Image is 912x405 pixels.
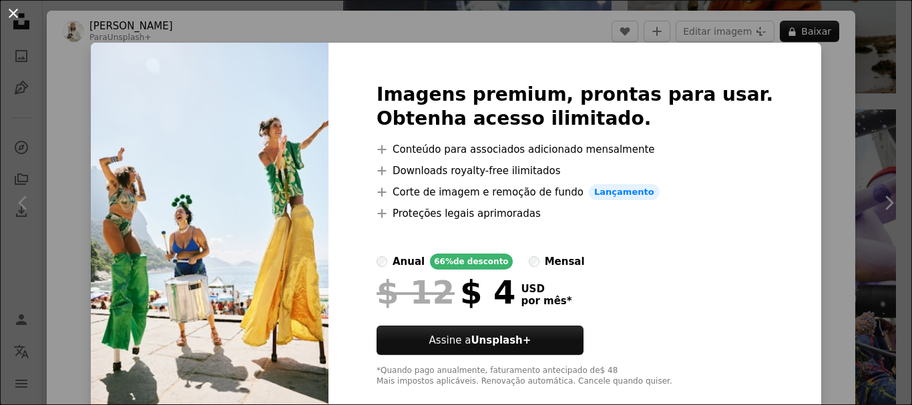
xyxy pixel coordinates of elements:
span: por mês * [521,295,572,307]
button: Assine aUnsplash+ [377,326,584,355]
li: Proteções legais aprimoradas [377,206,773,222]
strong: Unsplash+ [471,334,531,346]
input: anual66%de desconto [377,256,387,267]
li: Corte de imagem e remoção de fundo [377,184,773,200]
span: USD [521,283,572,295]
div: $ 4 [377,275,515,310]
div: 66% de desconto [430,254,512,270]
li: Conteúdo para associados adicionado mensalmente [377,141,773,157]
input: mensal [529,256,539,267]
div: mensal [545,254,585,270]
h2: Imagens premium, prontas para usar. Obtenha acesso ilimitado. [377,83,773,131]
span: $ 12 [377,275,455,310]
span: Lançamento [589,184,660,200]
div: anual [393,254,425,270]
li: Downloads royalty-free ilimitados [377,163,773,179]
div: *Quando pago anualmente, faturamento antecipado de $ 48 Mais impostos aplicáveis. Renovação autom... [377,366,773,387]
